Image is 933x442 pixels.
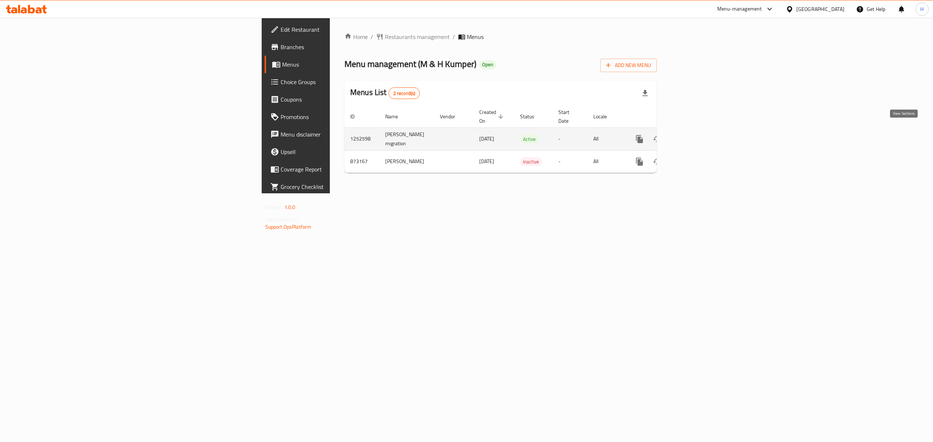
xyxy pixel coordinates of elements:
li: / [453,32,455,41]
div: Inactive [520,157,542,166]
span: Menus [282,60,412,69]
a: Upsell [265,143,418,161]
span: Add New Menu [606,61,651,70]
nav: breadcrumb [344,32,657,41]
a: Menu disclaimer [265,126,418,143]
span: Open [479,62,496,68]
button: Change Status [648,153,666,170]
span: Upsell [281,147,412,156]
a: Choice Groups [265,73,418,91]
span: Name [385,112,407,121]
span: [DATE] [479,134,494,143]
span: Created On [479,108,505,125]
a: Branches [265,38,418,56]
div: [GEOGRAPHIC_DATA] [796,5,844,13]
span: Status [520,112,544,121]
a: Menus [265,56,418,73]
button: Add New Menu [600,59,657,72]
td: - [553,150,587,173]
span: Branches [281,43,412,51]
td: All [587,127,625,150]
span: Grocery Checklist [281,182,412,191]
span: Coupons [281,95,412,104]
td: - [553,127,587,150]
a: Coverage Report [265,161,418,178]
th: Actions [625,106,707,128]
span: Menus [467,32,484,41]
a: Coupons [265,91,418,108]
a: Support.OpsPlatform [265,222,312,232]
h2: Menus List [350,87,420,99]
button: more [631,130,648,148]
span: Locale [593,112,616,121]
a: Edit Restaurant [265,21,418,38]
span: Coverage Report [281,165,412,174]
span: 1.0.0 [284,202,296,212]
span: Promotions [281,113,412,121]
span: Get support on: [265,215,299,224]
button: Change Status [648,130,666,148]
span: 2 record(s) [389,90,420,97]
div: Export file [636,84,654,102]
span: Choice Groups [281,78,412,86]
span: H [920,5,924,13]
span: Version: [265,202,283,212]
span: Menu disclaimer [281,130,412,139]
span: Start Date [558,108,579,125]
span: Vendor [440,112,465,121]
a: Promotions [265,108,418,126]
div: Total records count [389,87,420,99]
span: ID [350,112,364,121]
div: Menu-management [717,5,762,13]
td: All [587,150,625,173]
table: enhanced table [344,106,707,173]
div: Open [479,60,496,69]
button: more [631,153,648,170]
span: Edit Restaurant [281,25,412,34]
span: Inactive [520,158,542,166]
span: Active [520,135,539,143]
span: [DATE] [479,157,494,166]
a: Grocery Checklist [265,178,418,196]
